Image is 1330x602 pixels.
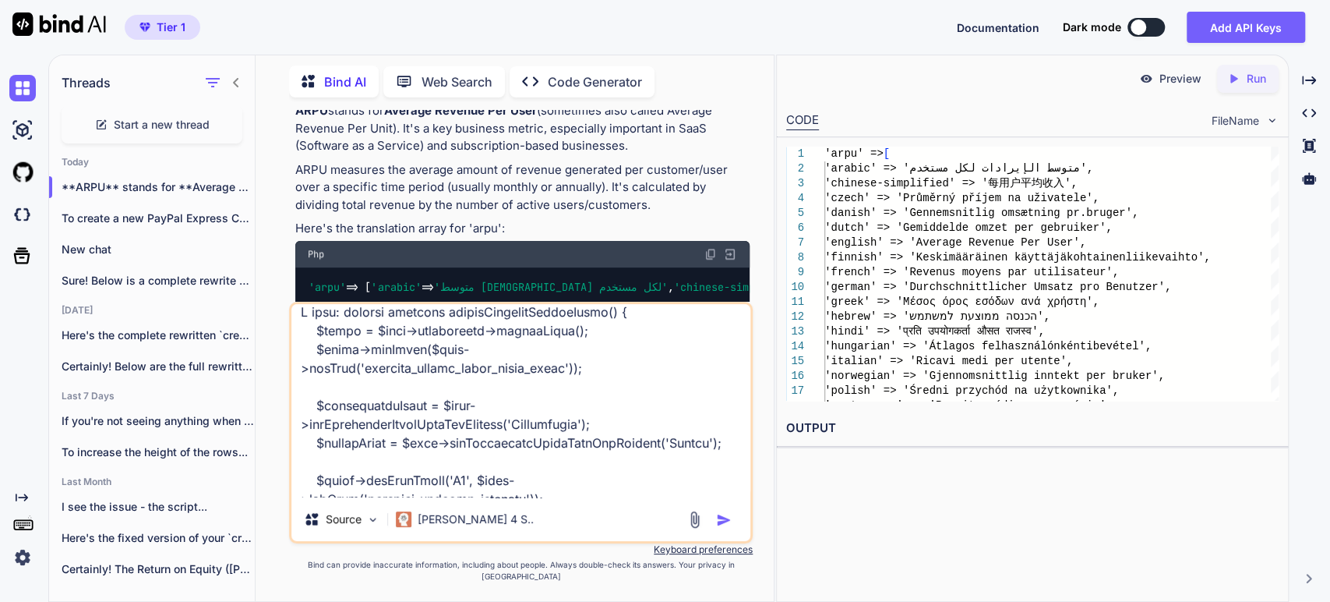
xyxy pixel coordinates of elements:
div: CODE [786,112,819,130]
p: Keyboard preferences [289,544,753,556]
div: 2 [786,161,804,176]
p: Source [326,512,362,527]
img: Open in Browser [723,247,737,261]
div: 14 [786,339,804,354]
div: 15 [786,354,804,369]
span: [ [883,147,889,160]
div: 1 [786,147,804,161]
h2: OUTPUT [777,410,1288,447]
span: 'czech' => 'Průměrný příjem na uživatele', [824,192,1099,204]
p: Bind AI [324,73,366,91]
div: 6 [786,221,804,235]
p: **ARPU** stands for **Average Revenue Pe... [62,179,255,195]
span: liikevaihto', [1125,251,1210,264]
span: Start a new thread [114,117,210,133]
span: Documentation [957,21,1039,34]
p: Run [1247,71,1266,87]
p: Here's the translation array for 'arpu': [295,220,750,238]
h2: [DATE] [49,304,255,317]
img: Pick Models [366,513,379,526]
div: 9 [786,265,804,280]
span: 'finnish' => 'Keskimääräinen käyttäjäkohtainen [824,251,1125,264]
img: attachment [686,511,704,529]
img: darkCloudIdeIcon [9,201,36,228]
span: Dark mode [1063,19,1121,35]
span: 'polish' => 'Średni przychód na użytkownika', [824,384,1119,397]
span: 'english' => 'Average Revenue Per User', [824,236,1086,249]
button: Add API Keys [1187,12,1305,43]
span: 'arabic' => 'متوسط الإيرادات لكل مستخدم', [824,162,1093,175]
span: 'arpu' => [824,147,884,160]
span: bruger', [1086,207,1138,219]
span: 'arpu' [309,281,346,295]
strong: ARPU [295,103,328,118]
p: Code Generator [548,73,642,91]
p: I see the issue - the script... [62,499,255,515]
span: 'arabic' [371,281,421,295]
span: 'chinese-simplified' => '每用户平均收入', [824,177,1078,189]
p: Bind can provide inaccurate information, including about people. Always double-check its answers.... [289,559,753,583]
button: Documentation [957,19,1039,36]
img: premium [139,23,150,32]
div: 13 [786,324,804,339]
span: FileName [1212,113,1259,129]
p: Certainly! Below are the full rewritten `createIncomeSheet`... [62,359,255,374]
span: 'hebrew' => 'הכנסה ממוצעת למשתמש', [824,310,1050,323]
h2: Last Month [49,476,255,488]
span: 'french' => 'Revenus moyens par utilisateur', [824,266,1119,278]
span: 'hindi' => 'प्रति उपयोगकर्ता औसत राजस्व', [824,325,1045,338]
p: ARPU measures the average amount of revenue generated per customer/user over a specific time peri... [295,161,750,214]
span: 'portuguese' => 'Receita média por usuário', [824,399,1113,412]
p: [PERSON_NAME] 4 S.. [418,512,534,527]
div: 8 [786,250,804,265]
img: Claude 4 Sonnet [396,512,411,527]
span: Tier 1 [157,19,185,35]
div: 12 [786,310,804,324]
p: If you're not seeing anything when you... [62,413,255,429]
strong: Average Revenue Per User [384,103,537,118]
span: 'متوسط [DEMOGRAPHIC_DATA] لكل مستخدم' [433,281,667,295]
h1: Threads [62,73,111,92]
span: uker', [1125,370,1164,382]
img: githubLight [9,159,36,186]
p: New chat [62,242,255,257]
span: 'danish' => 'Gennemsnitlig omsætning pr. [824,207,1086,219]
div: 5 [786,206,804,221]
img: chevron down [1265,114,1279,127]
p: stands for (sometimes also called Average Revenue Per Unit). It's a key business metric, especial... [295,102,750,155]
p: Here's the complete rewritten `createExpensesSheet()` function with... [62,328,255,343]
span: 'greek' => 'Μέσος όρος εσόδων ανά χρήστη', [824,296,1099,308]
p: Sure! Below is a complete rewrite of the... [62,273,255,289]
img: ai-studio [9,117,36,143]
div: 7 [786,235,804,250]
div: 4 [786,191,804,206]
p: Preview [1159,71,1201,87]
span: 'norwegian' => 'Gjennomsnittlig inntekt per br [824,370,1125,382]
span: 'italian' => 'Ricavi medi per utente', [824,355,1073,367]
button: premiumTier 1 [125,15,200,40]
p: Here's the fixed version of your `createSensitivityAnalysisSheet`... [62,530,255,546]
textarea: L ipsu: dolorsi ametcons adipisCingelitSeddoeIusmo() { $tempo = $inci->utlaboreetd->magnaaLiqua()... [291,304,750,498]
h2: Last 7 Days [49,390,255,402]
p: Certainly! The Return on Equity ([PERSON_NAME]) can... [62,561,255,577]
span: 'chinese-simplified' [673,281,798,295]
div: 3 [786,176,804,191]
span: bevétel', [1092,340,1152,352]
img: preview [1139,72,1153,86]
span: 'hungarian' => 'Átlagos felhasználónkénti [824,340,1092,352]
span: 'german' => 'Durchschnittlicher Umsatz pro Ben [824,281,1125,293]
p: Web Search [422,73,492,91]
p: To create a new PayPal Express Checkout ... [62,211,255,226]
img: icon [716,512,732,528]
span: 'dutch' => 'Gemiddelde omzet per gebruiker', [824,221,1113,234]
h2: Today [49,156,255,168]
p: To increase the height of the rows... [62,444,255,460]
img: settings [9,544,36,571]
div: 10 [786,280,804,295]
img: Bind AI [12,12,106,36]
div: 17 [786,384,804,398]
div: 11 [786,295,804,310]
img: copy [704,248,717,260]
span: Php [308,248,324,260]
div: 16 [786,369,804,384]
